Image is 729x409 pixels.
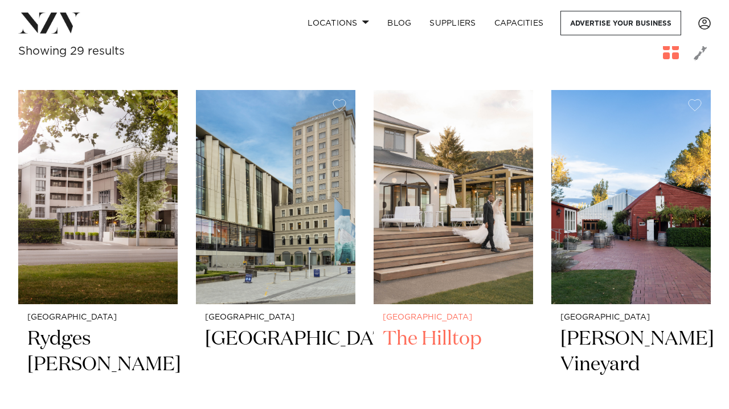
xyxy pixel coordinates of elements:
a: BLOG [378,11,420,35]
small: [GEOGRAPHIC_DATA] [205,313,346,322]
a: Locations [298,11,378,35]
a: Advertise your business [560,11,681,35]
a: SUPPLIERS [420,11,485,35]
small: [GEOGRAPHIC_DATA] [383,313,524,322]
small: [GEOGRAPHIC_DATA] [560,313,702,322]
h2: [GEOGRAPHIC_DATA] [205,326,346,403]
h2: Rydges [PERSON_NAME] [27,326,169,403]
h2: The Hilltop [383,326,524,403]
small: [GEOGRAPHIC_DATA] [27,313,169,322]
h2: [PERSON_NAME] Vineyard [560,326,702,403]
img: nzv-logo.png [18,13,80,33]
a: Capacities [485,11,553,35]
div: Showing 29 results [18,43,125,60]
